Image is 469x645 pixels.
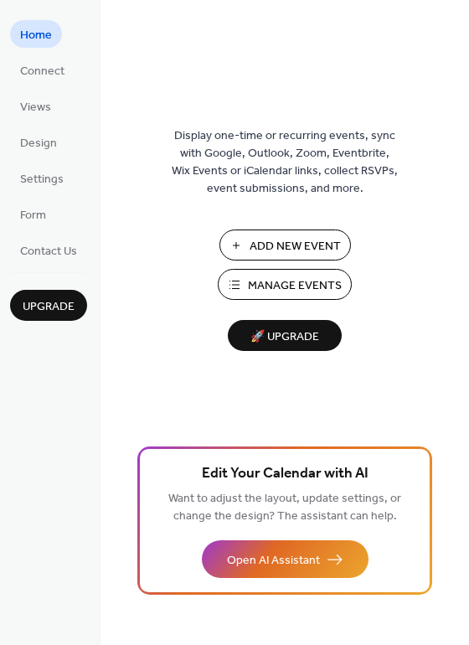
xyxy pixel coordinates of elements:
[10,20,62,48] a: Home
[20,63,64,80] span: Connect
[10,290,87,321] button: Upgrade
[250,238,341,255] span: Add New Event
[20,135,57,152] span: Design
[23,298,75,316] span: Upgrade
[218,269,352,300] button: Manage Events
[238,326,332,348] span: 🚀 Upgrade
[10,200,56,228] a: Form
[20,27,52,44] span: Home
[10,128,67,156] a: Design
[20,171,64,188] span: Settings
[10,92,61,120] a: Views
[20,243,77,261] span: Contact Us
[172,127,398,198] span: Display one-time or recurring events, sync with Google, Outlook, Zoom, Eventbrite, Wix Events or ...
[20,99,51,116] span: Views
[202,540,368,578] button: Open AI Assistant
[10,164,74,192] a: Settings
[20,207,46,224] span: Form
[248,277,342,295] span: Manage Events
[168,488,401,528] span: Want to adjust the layout, update settings, or change the design? The assistant can help.
[219,230,351,261] button: Add New Event
[10,236,87,264] a: Contact Us
[10,56,75,84] a: Connect
[228,320,342,351] button: 🚀 Upgrade
[227,552,320,570] span: Open AI Assistant
[202,462,368,486] span: Edit Your Calendar with AI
